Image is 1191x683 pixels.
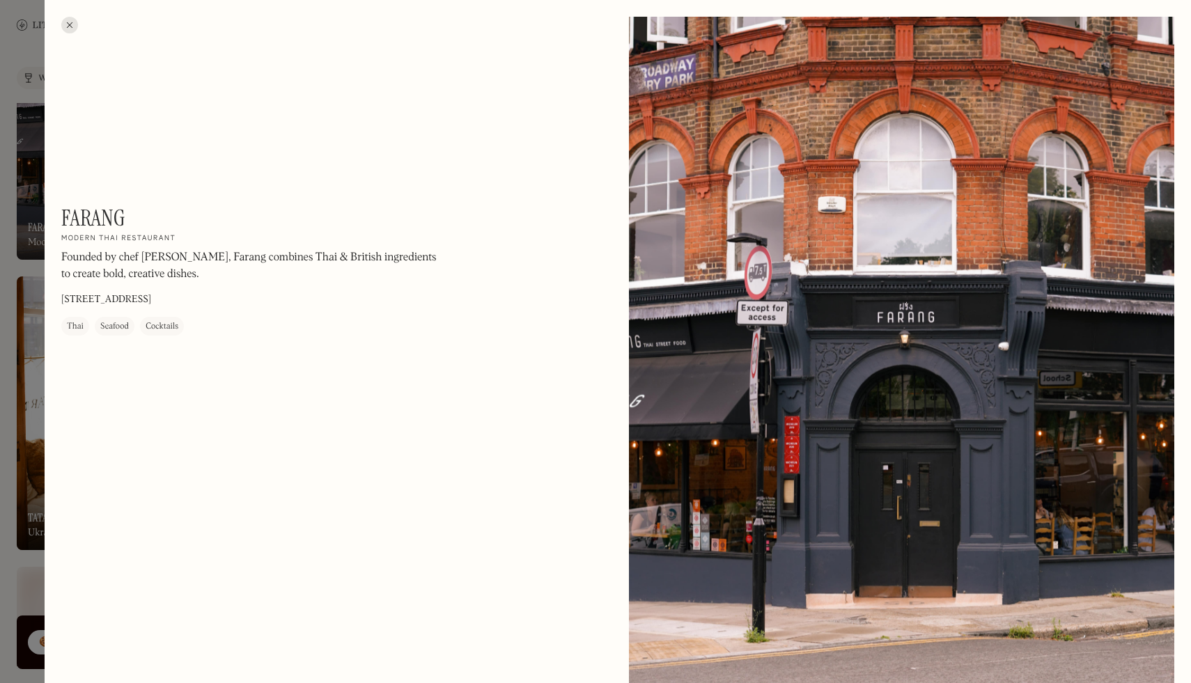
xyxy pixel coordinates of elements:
[61,250,437,283] p: Founded by chef [PERSON_NAME], Farang combines Thai & British ingredients to create bold, creativ...
[61,235,176,244] h2: Modern Thai restaurant
[61,293,151,308] p: [STREET_ADDRESS]
[100,320,129,334] div: Seafood
[61,205,125,231] h1: Farang
[67,320,84,334] div: Thai
[146,320,178,334] div: Cocktails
